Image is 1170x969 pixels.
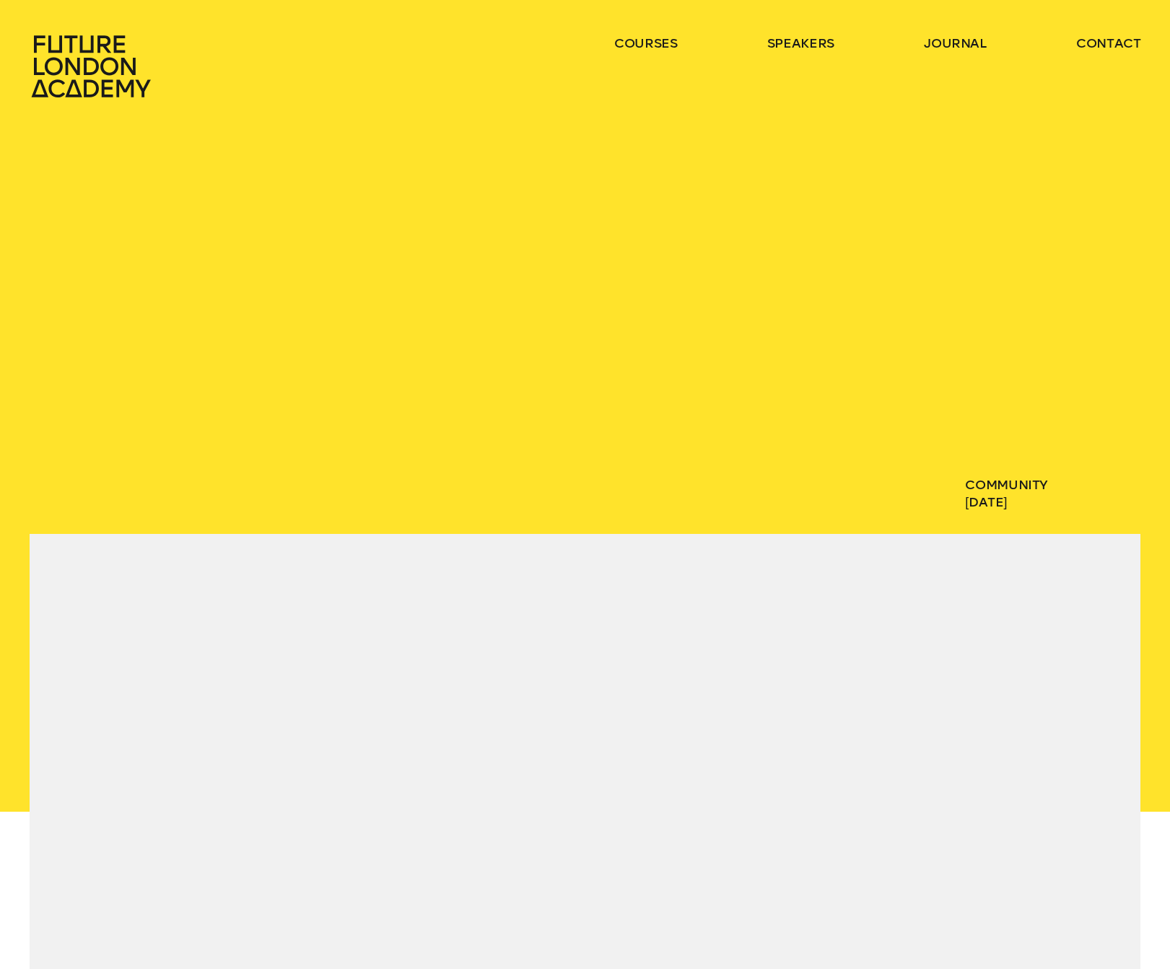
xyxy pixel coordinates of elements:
span: [DATE] [965,494,1140,511]
a: speakers [767,35,834,52]
a: courses [614,35,678,52]
a: community [965,477,1048,493]
a: contact [1076,35,1141,52]
a: journal [924,35,987,52]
